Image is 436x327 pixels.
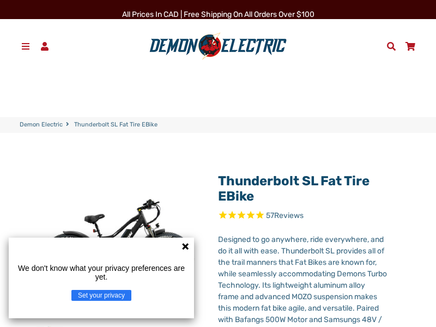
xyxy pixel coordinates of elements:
[122,10,314,19] span: All Prices in CAD | Free shipping on all orders over $100
[71,290,131,301] button: Set your privacy
[218,210,387,222] span: Rated 4.9 out of 5 stars 57 reviews
[146,32,290,60] img: Demon Electric logo
[218,173,370,204] a: Thunderbolt SL Fat Tire eBike
[20,120,63,130] a: Demon Electric
[74,120,158,130] span: Thunderbolt SL Fat Tire eBike
[274,211,304,220] span: Reviews
[266,211,304,220] span: 57 reviews
[13,264,190,281] p: We don't know what your privacy preferences are yet.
